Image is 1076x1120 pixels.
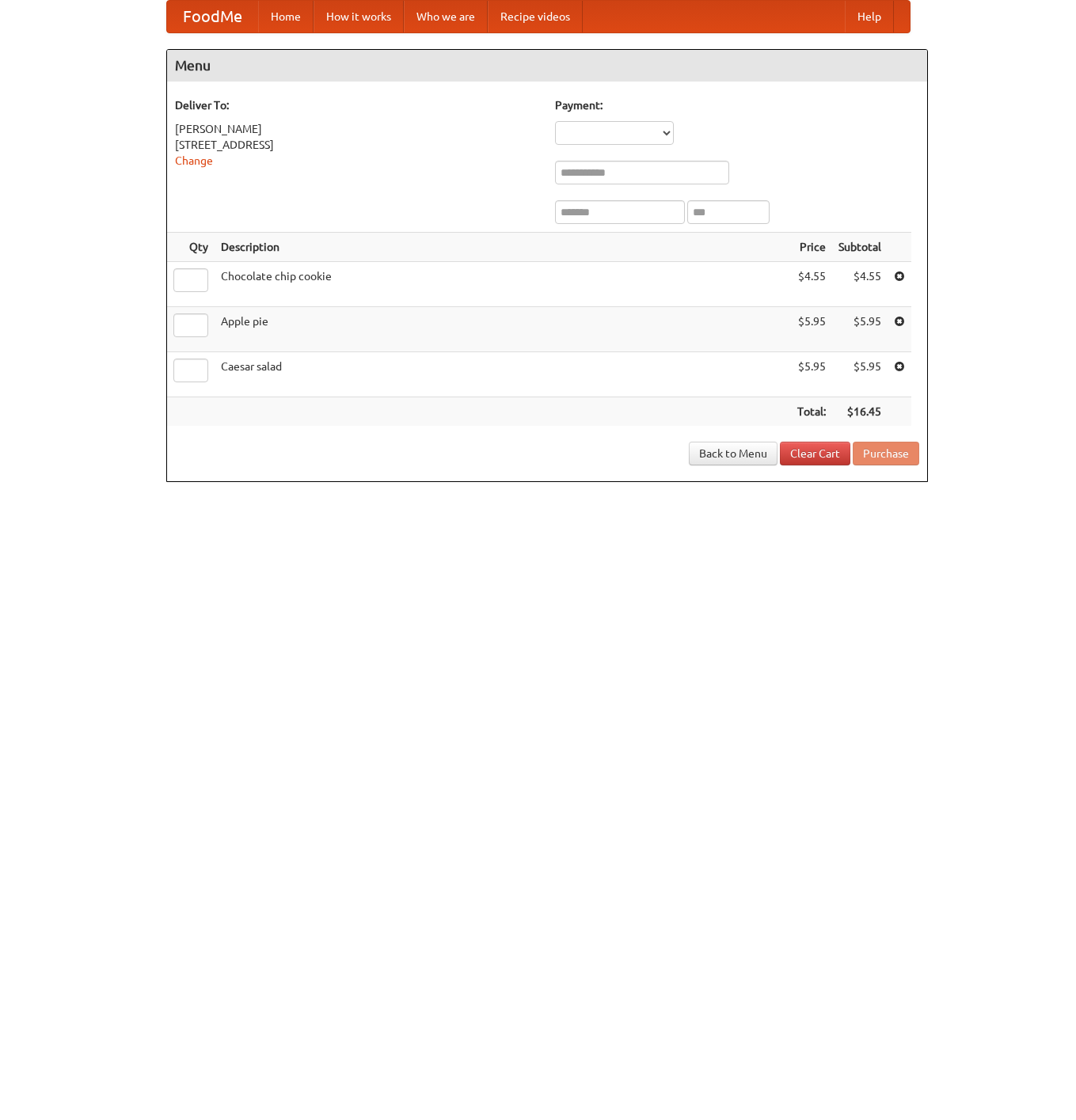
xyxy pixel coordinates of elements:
[832,307,888,352] td: $5.95
[791,397,832,427] th: Total:
[845,1,894,32] a: Help
[791,352,832,397] td: $5.95
[258,1,314,32] a: Home
[791,233,832,262] th: Price
[167,1,258,32] a: FoodMe
[167,50,927,82] h4: Menu
[780,442,850,465] a: Clear Cart
[215,233,791,262] th: Description
[555,97,919,113] h5: Payment:
[175,137,539,153] div: [STREET_ADDRESS]
[167,233,215,262] th: Qty
[791,262,832,307] td: $4.55
[791,307,832,352] td: $5.95
[215,307,791,352] td: Apple pie
[215,262,791,307] td: Chocolate chip cookie
[853,442,919,465] button: Purchase
[488,1,583,32] a: Recipe videos
[175,154,213,167] a: Change
[832,262,888,307] td: $4.55
[689,442,778,465] a: Back to Menu
[175,97,539,113] h5: Deliver To:
[175,121,539,137] div: [PERSON_NAME]
[832,352,888,397] td: $5.95
[832,233,888,262] th: Subtotal
[832,397,888,427] th: $16.45
[404,1,488,32] a: Who we are
[314,1,404,32] a: How it works
[215,352,791,397] td: Caesar salad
